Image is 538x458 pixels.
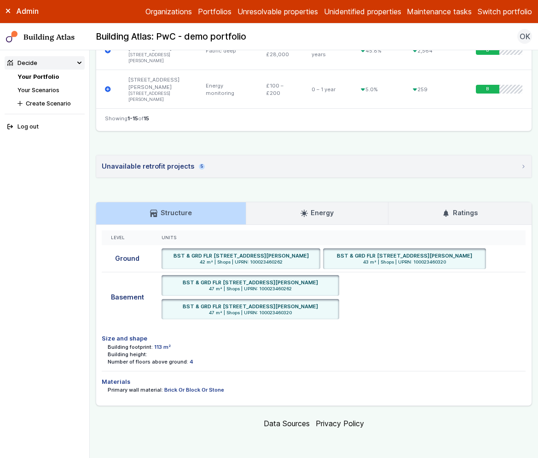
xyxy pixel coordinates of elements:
[164,286,336,292] span: 47 m² | Shops | UPRN: 100023460262
[15,97,85,110] button: Create Scenario
[5,56,85,70] summary: Decide
[102,334,526,343] h4: Size and shape
[102,245,152,272] div: Ground
[102,272,152,323] div: Basement
[128,52,188,64] li: [STREET_ADDRESS][PERSON_NAME]
[102,161,205,171] div: Unavailable retrofit projects
[108,358,188,365] dt: Number of floors above ground:
[520,31,530,42] span: OK
[198,6,231,17] a: Portfolios
[337,252,472,259] h6: BST & GRD FLR [STREET_ADDRESS][PERSON_NAME]
[164,259,317,265] span: 42 m² | Shops | UPRN: 100023460262
[96,202,246,224] a: Structure
[404,31,467,70] div: 2,564
[128,91,188,103] li: [STREET_ADDRESS][PERSON_NAME]
[96,108,532,131] nav: Table navigation
[264,419,310,428] a: Data Sources
[199,164,205,170] span: 5
[102,377,526,386] h4: Materials
[164,386,224,393] dd: Brick Or Block Or Stone
[246,202,388,224] a: Energy
[164,310,336,316] span: 47 m² | Shops | UPRN: 100023460320
[324,6,401,17] a: Unidentified properties
[108,386,163,393] dt: Primary wall material:
[145,6,192,17] a: Organizations
[257,70,303,109] div: £100 – £200
[144,115,149,122] span: 15
[404,70,467,109] div: 259
[301,208,334,218] h3: Energy
[257,31,303,70] div: £9,800 – £28,000
[190,358,193,365] dd: 4
[96,155,532,177] summary: Unavailable retrofit projects5
[96,31,246,43] h2: Building Atlas: PwC - demo portfolio
[17,73,59,80] a: Your Portfolio
[237,6,318,17] a: Unresolvable properties
[303,31,353,70] div: 12 – 30+ years
[486,47,489,53] span: B
[174,252,309,259] h6: BST & GRD FLR [STREET_ADDRESS][PERSON_NAME]
[108,351,147,358] dt: Building height:
[407,6,472,17] a: Maintenance tasks
[197,31,257,70] div: Fabric deep
[17,87,59,94] a: Your Scenarios
[442,208,477,218] h3: Ratings
[478,6,532,17] button: Switch portfolio
[303,70,353,109] div: 0 – 1 year
[486,86,489,92] span: B
[105,115,149,122] span: Showing of
[316,419,364,428] a: Privacy Policy
[388,202,532,224] a: Ratings
[352,31,404,70] div: 45.8%
[6,31,18,43] img: main-0bbd2752.svg
[111,235,144,241] div: Level
[108,343,153,351] dt: Building footprint:
[120,70,197,109] div: [STREET_ADDRESS][PERSON_NAME]
[7,59,37,67] div: Decide
[162,235,517,241] div: Units
[154,343,171,351] dd: 113 m²
[352,70,404,109] div: 5.0%
[197,70,257,109] div: Energy monitoring
[5,120,85,134] button: Log out
[127,115,138,122] span: 1-15
[150,208,191,218] h3: Structure
[183,279,318,286] h6: BST & GRD FLR [STREET_ADDRESS][PERSON_NAME]
[183,303,318,310] h6: BST & GRD FLR [STREET_ADDRESS][PERSON_NAME]
[120,31,197,70] div: [STREET_ADDRESS][PERSON_NAME]
[517,29,532,44] button: OK
[326,259,483,265] span: 43 m² | Shops | UPRN: 100023460320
